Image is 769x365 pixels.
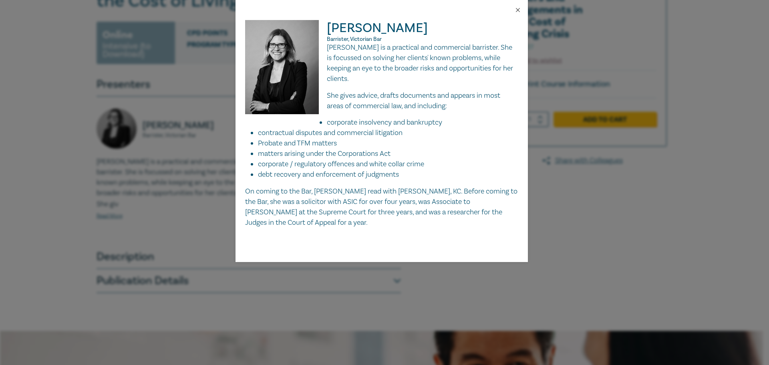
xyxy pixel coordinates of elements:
li: matters arising under the Corporations Act [258,149,518,159]
p: She gives advice, drafts documents and appears in most areas of commercial law, and including: [245,91,518,111]
li: Probate and TFM matters [258,138,518,149]
li: corporate insolvency and bankruptcy [258,117,518,128]
img: Aimee Kinda [245,20,327,122]
li: contractual disputes and commercial litigation [258,128,518,138]
button: Close [514,6,521,14]
p: [PERSON_NAME] is a practical and commercial barrister. She is focussed on solving her clients' kn... [245,42,518,84]
span: Barrister, Victorian Bar [327,36,382,43]
li: debt recovery and enforcement of judgments [258,169,518,180]
p: On coming to the Bar, [PERSON_NAME] read with [PERSON_NAME], KC. Before coming to the Bar, she wa... [245,186,518,228]
h2: [PERSON_NAME] [245,20,518,42]
li: corporate / regulatory offences and white collar crime [258,159,518,169]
